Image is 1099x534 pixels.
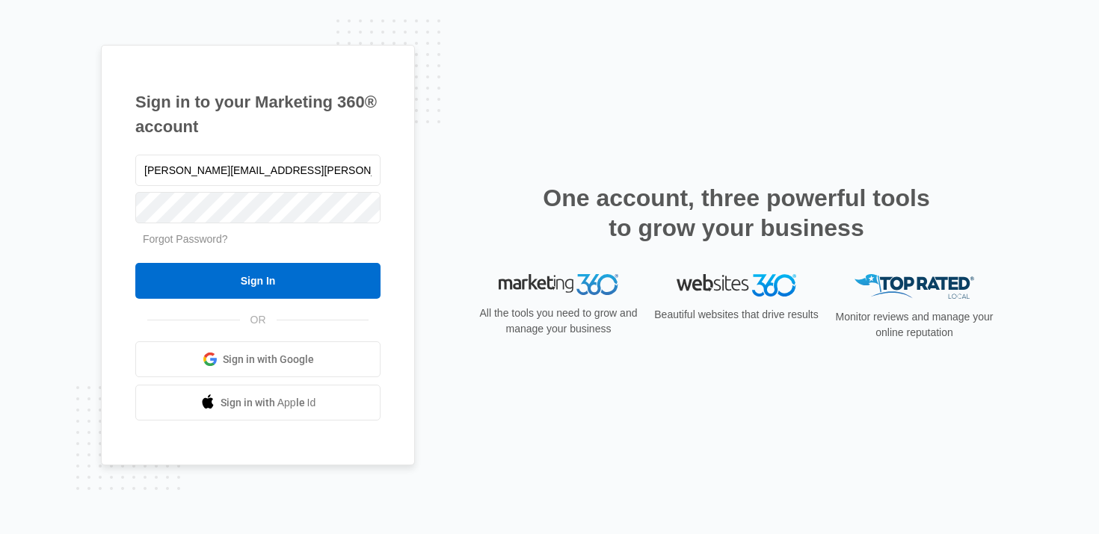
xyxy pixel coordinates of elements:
img: Websites 360 [677,274,796,296]
p: Monitor reviews and manage your online reputation [831,309,998,341]
a: Sign in with Google [135,341,381,377]
span: OR [240,312,277,328]
a: Sign in with Apple Id [135,385,381,420]
input: Email [135,155,381,186]
p: All the tools you need to grow and manage your business [475,305,642,337]
span: Sign in with Apple Id [221,395,316,411]
span: Sign in with Google [223,352,314,367]
p: Beautiful websites that drive results [653,307,820,323]
a: Forgot Password? [143,233,228,245]
h2: One account, three powerful tools to grow your business [538,183,935,243]
img: Marketing 360 [499,274,618,295]
h1: Sign in to your Marketing 360® account [135,90,381,139]
img: Top Rated Local [855,274,974,299]
input: Sign In [135,263,381,299]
